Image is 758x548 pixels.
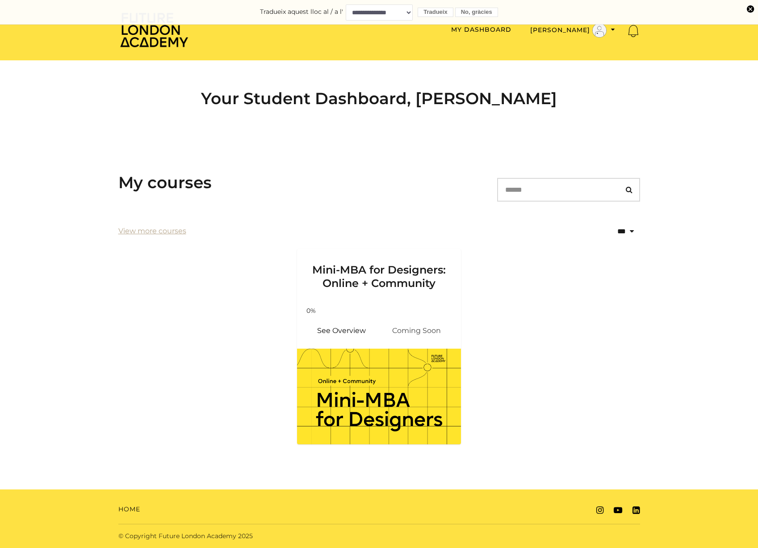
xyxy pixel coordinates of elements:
[451,25,511,34] a: My Dashboard
[418,8,453,17] button: Tradueix
[118,505,140,514] a: Home
[118,226,186,236] a: View more courses
[379,320,454,341] span: Coming Soon
[9,4,749,20] form: Tradueix aquest lloc al / a l'
[301,306,322,316] span: 0%
[118,173,212,192] h3: My courses
[118,12,190,48] img: Home Page
[111,531,379,541] div: © Copyright Future London Academy 2025
[118,89,640,108] h2: Your Student Dashboard, [PERSON_NAME]
[308,249,451,290] h3: Mini-MBA for Designers: Online + Community
[304,320,379,341] a: Mini-MBA for Designers: Online + Community: See Overview
[528,23,618,38] button: Toggle menu
[588,221,640,242] select: status
[455,8,498,17] button: No, gràcies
